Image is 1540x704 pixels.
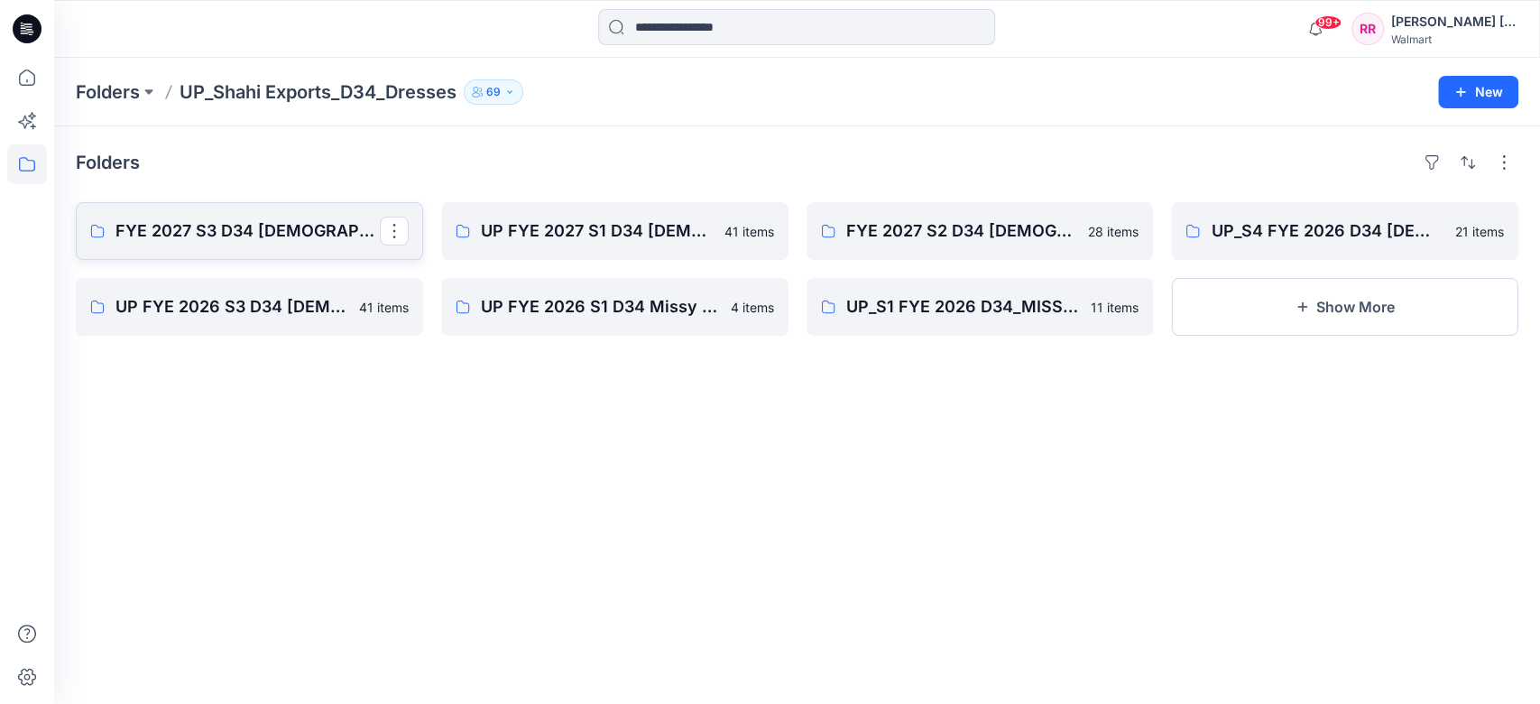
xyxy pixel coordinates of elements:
a: UP_S1 FYE 2026 D34_MISSY WOVEN [DEMOGRAPHIC_DATA] DRESSES_SHAHI11 items [807,278,1154,336]
p: FYE 2027 S2 D34 [DEMOGRAPHIC_DATA] Dresses - Shahi [846,218,1078,244]
a: FYE 2027 S2 D34 [DEMOGRAPHIC_DATA] Dresses - Shahi28 items [807,202,1154,260]
span: 99+ [1314,15,1342,30]
p: 28 items [1088,222,1139,241]
p: 21 items [1455,222,1504,241]
a: UP FYE 2027 S1 D34 [DEMOGRAPHIC_DATA] Dresses41 items [441,202,788,260]
p: UP_S1 FYE 2026 D34_MISSY WOVEN [DEMOGRAPHIC_DATA] DRESSES_SHAHI [846,294,1081,320]
div: Walmart [1391,32,1517,46]
p: 69 [486,82,501,102]
button: 69 [464,79,523,105]
p: 11 items [1091,298,1139,317]
p: 41 items [359,298,409,317]
button: Show More [1171,278,1518,336]
div: [PERSON_NAME] [PERSON_NAME] [1391,11,1517,32]
p: UP_S4 FYE 2026 D34 [DEMOGRAPHIC_DATA] Dresses [1211,218,1444,244]
p: UP FYE 2026 S1 D34 Missy [PERSON_NAME] [481,294,720,320]
p: FYE 2027 S3 D34 [DEMOGRAPHIC_DATA] Dresses - Shahi [115,218,380,244]
p: UP_Shahi Exports_D34_Dresses [180,79,456,105]
p: UP FYE 2026 S3 D34 [DEMOGRAPHIC_DATA] Woven Dresses Shahi [115,294,348,320]
a: UP_S4 FYE 2026 D34 [DEMOGRAPHIC_DATA] Dresses21 items [1171,202,1518,260]
div: RR [1351,13,1384,45]
a: UP FYE 2026 S3 D34 [DEMOGRAPHIC_DATA] Woven Dresses Shahi41 items [76,278,423,336]
p: 41 items [724,222,774,241]
p: UP FYE 2027 S1 D34 [DEMOGRAPHIC_DATA] Dresses [481,218,714,244]
p: 4 items [731,298,774,317]
button: New [1438,76,1518,108]
a: UP FYE 2026 S1 D34 Missy [PERSON_NAME]4 items [441,278,788,336]
h4: Folders [76,152,140,173]
a: FYE 2027 S3 D34 [DEMOGRAPHIC_DATA] Dresses - Shahi [76,202,423,260]
a: Folders [76,79,140,105]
